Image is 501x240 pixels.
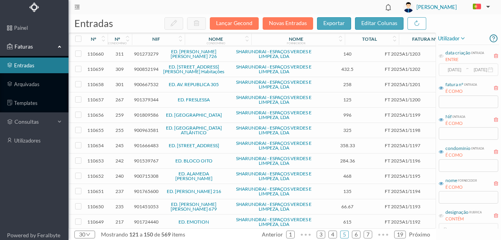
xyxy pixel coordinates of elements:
[433,204,479,209] span: Limpeza
[323,97,373,103] span: 125
[134,173,159,179] span: 900715308
[110,81,130,87] span: 301
[236,125,312,135] a: SHARUNDRAI - ESPAÇOS VERDES E LIMPEZA, LDA
[171,49,217,59] a: ED. [PERSON_NAME] [PERSON_NAME] 726
[110,127,130,133] span: 255
[433,81,479,87] span: Limpeza
[110,188,130,194] span: 237
[178,97,210,103] a: ED. FRESLESSA
[169,81,219,87] a: ED. AV. REPUBLICA 305
[463,81,477,87] div: entrada
[377,51,429,57] span: FT 2025A1/1203
[317,17,351,30] button: exportar
[445,209,469,216] div: designação
[377,158,429,164] span: FT 2025A1/1196
[29,2,39,12] img: Logo
[323,127,373,133] span: 325
[172,231,185,238] span: items
[433,219,479,225] span: Limpeza
[86,219,106,225] span: 110649
[178,219,209,225] a: ED. EMOTION
[352,231,360,238] li: 6
[91,36,96,42] div: nº
[110,112,130,118] span: 259
[236,201,312,212] a: SHARUNDRAI - ESPAÇOS VERDES E LIMPEZA, LDA
[110,97,130,103] span: 267
[207,42,225,45] div: condomínio
[433,127,479,133] span: Limpeza
[286,231,295,238] li: 1
[175,171,213,181] a: ED. ALAMEDA [PERSON_NAME]
[236,49,312,59] a: SHARUNDRAI - ESPAÇOS VERDES E LIMPEZA, LDA
[236,155,312,166] a: SHARUNDRAI - ESPAÇOS VERDES E LIMPEZA, LDA
[110,66,130,72] span: 309
[470,145,484,151] div: entrada
[328,231,337,238] li: 4
[323,51,373,57] span: 140
[375,228,391,233] span: •••
[457,177,477,183] div: fornecedor
[445,152,484,159] div: É COMO
[128,231,140,238] span: 121
[134,97,159,103] span: 901379344
[377,97,429,103] span: FT 2025A1/1200
[163,64,224,74] a: ED. [STREET_ADDRESS][PERSON_NAME] Habitações
[86,158,106,164] span: 110653
[74,4,80,10] i: icon: menu-fold
[236,171,312,181] a: SHARUNDRAI - ESPAÇOS VERDES E LIMPEZA, LDA
[13,43,56,51] span: Faturas
[323,219,373,225] span: 615
[323,158,373,164] span: 284.36
[377,188,429,194] span: FT 2025A1/1194
[134,66,159,72] span: 900852194
[323,188,373,194] span: 135
[377,143,429,148] span: FT 2025A1/1197
[169,143,219,148] a: ED. [STREET_ADDRESS]
[166,112,222,118] a: ED. [GEOGRAPHIC_DATA]
[262,231,283,238] span: anterior
[377,66,429,72] span: FT 2025A1/1202
[445,177,457,184] div: nome
[433,173,479,179] span: Limpeza
[323,112,373,118] span: 996
[452,113,465,119] div: entrada
[236,217,312,227] a: SHARUNDRAI - ESPAÇOS VERDES E LIMPEZA, LDA
[134,158,159,164] span: 901539767
[160,231,172,238] span: 569
[377,112,429,118] span: FT 2025A1/1199
[110,158,130,164] span: 242
[323,173,373,179] span: 468
[134,51,159,57] span: 901273279
[323,20,345,26] span: exportar
[85,232,90,237] i: icon: down
[110,143,130,148] span: 245
[86,127,106,133] span: 110655
[445,184,477,191] div: É COMO
[134,127,159,133] span: 900963581
[377,219,429,225] span: FT 2025A1/1192
[209,36,223,42] div: nome
[236,79,312,90] a: SHARUNDRAI - ESPAÇOS VERDES E LIMPEZA, LDA
[362,36,377,42] div: total
[323,81,373,87] span: 258
[323,204,373,209] span: 66.67
[110,219,130,225] span: 217
[236,110,312,120] a: SHARUNDRAI - ESPAÇOS VERDES E LIMPEZA, LDA
[86,188,106,194] span: 110651
[154,231,160,238] span: de
[377,127,429,133] span: FT 2025A1/1198
[110,204,130,209] span: 235
[433,97,479,103] span: Limpeza
[86,66,106,72] span: 110659
[317,231,325,238] li: 3
[445,113,452,120] div: Nif
[467,1,493,13] button: PT
[403,2,414,13] img: user_titan3.af2715ee.jpg
[108,42,127,45] div: condomínio
[377,204,429,209] span: FT 2025A1/1193
[171,201,217,212] a: ED. [PERSON_NAME] [PERSON_NAME] 679
[134,219,159,225] span: 901724440
[86,112,106,118] span: 110656
[134,204,159,209] span: 901451053
[263,20,317,26] span: Novas Entradas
